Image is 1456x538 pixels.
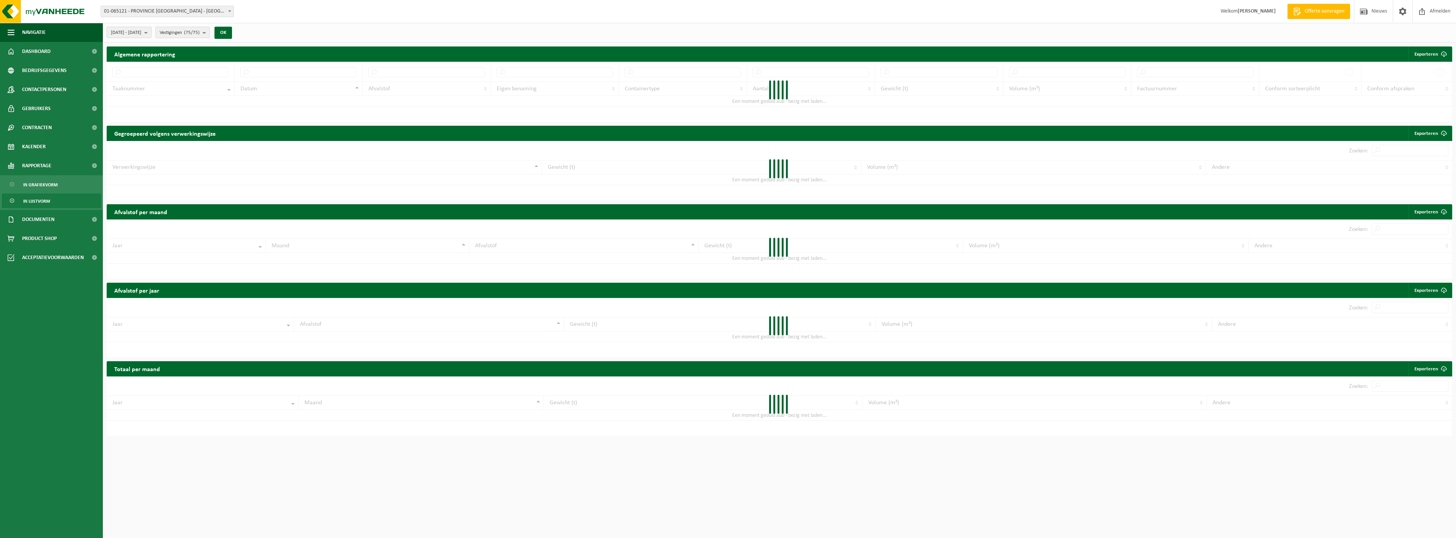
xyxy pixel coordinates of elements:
span: Kalender [22,137,46,156]
span: Acceptatievoorwaarden [22,248,84,267]
span: Bedrijfsgegevens [22,61,67,80]
count: (75/75) [184,30,200,35]
a: Offerte aanvragen [1287,4,1350,19]
h2: Afvalstof per jaar [107,283,167,298]
button: Exporteren [1408,46,1451,62]
a: In lijstvorm [2,194,101,208]
span: In lijstvorm [23,194,50,208]
span: Contracten [22,118,52,137]
h2: Algemene rapportering [107,46,183,62]
span: Navigatie [22,23,46,42]
h2: Gegroepeerd volgens verwerkingswijze [107,126,223,141]
button: OK [214,27,232,39]
a: Exporteren [1408,204,1451,219]
span: Offerte aanvragen [1303,8,1346,15]
span: Rapportage [22,156,51,175]
span: Dashboard [22,42,51,61]
span: Product Shop [22,229,57,248]
span: Vestigingen [160,27,200,38]
a: Exporteren [1408,283,1451,298]
span: 01-065121 - PROVINCIE OOST-VLAANDEREN - GENT [101,6,234,17]
a: Exporteren [1408,361,1451,376]
a: In grafiekvorm [2,177,101,192]
a: Exporteren [1408,126,1451,141]
span: Gebruikers [22,99,51,118]
span: Documenten [22,210,54,229]
span: In grafiekvorm [23,178,58,192]
span: [DATE] - [DATE] [111,27,141,38]
h2: Afvalstof per maand [107,204,175,219]
button: Vestigingen(75/75) [155,27,210,38]
h2: Totaal per maand [107,361,168,376]
button: [DATE] - [DATE] [107,27,152,38]
span: Contactpersonen [22,80,66,99]
strong: [PERSON_NAME] [1238,8,1276,14]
